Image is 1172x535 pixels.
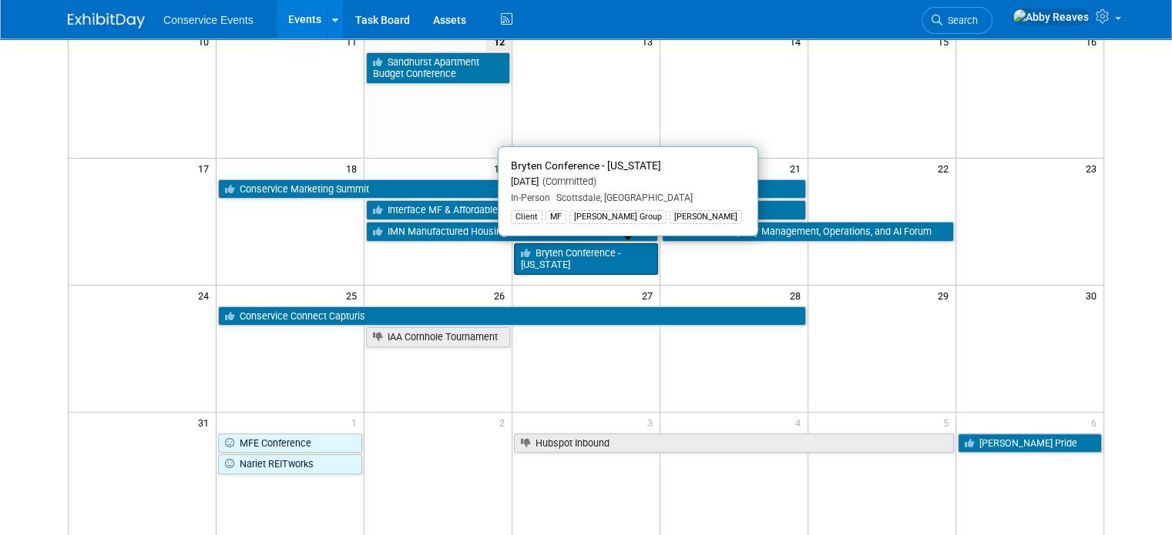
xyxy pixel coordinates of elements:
span: 15 [936,32,955,51]
span: 18 [344,159,364,178]
span: Bryten Conference - [US_STATE] [511,159,661,172]
div: [DATE] [511,176,745,189]
span: 22 [936,159,955,178]
a: MFE Conference [218,433,362,453]
span: 21 [788,159,808,178]
span: 6 [1090,413,1103,432]
a: Sandhurst Apartment Budget Conference [366,52,510,84]
span: 10 [196,32,216,51]
span: Conservice Events [163,14,254,26]
span: 27 [640,286,660,305]
span: In-Person [511,192,550,203]
span: 29 [936,286,955,305]
span: 13 [640,32,660,51]
div: Client [511,210,542,224]
span: Search [942,15,978,26]
span: 30 [1084,286,1103,305]
a: Conservice Connect Capturis [218,306,805,326]
span: Scottsdale, [GEOGRAPHIC_DATA] [550,192,693,203]
span: 31 [196,413,216,432]
span: 2 [498,413,512,432]
img: Abby Reaves [1012,8,1090,25]
a: Nariet REITworks [218,454,362,474]
a: Search [922,7,992,34]
a: Interface MF & Affordable Housing Operations Exchange [366,200,806,220]
span: 3 [646,413,660,432]
div: MF [546,210,566,224]
span: 1 [350,413,364,432]
span: 25 [344,286,364,305]
a: [PERSON_NAME] Pride [958,433,1102,453]
span: 14 [788,32,808,51]
a: Conservice Marketing Summit [218,179,805,199]
span: 5 [942,413,955,432]
span: 24 [196,286,216,305]
span: 28 [788,286,808,305]
a: IAA Cornhole Tournament [366,327,510,347]
span: (Committed) [539,176,596,187]
span: 23 [1084,159,1103,178]
img: ExhibitDay [68,13,145,28]
span: 26 [492,286,512,305]
span: 16 [1084,32,1103,51]
div: [PERSON_NAME] Group [569,210,667,224]
span: 19 [492,159,512,178]
span: 12 [486,32,512,51]
span: 4 [794,413,808,432]
div: [PERSON_NAME] [670,210,742,224]
span: 11 [344,32,364,51]
a: IMN Manufactured Housing East Forum [366,222,658,242]
span: 17 [196,159,216,178]
a: Bryten Conference - [US_STATE] [514,243,658,275]
a: Hubspot Inbound [514,433,954,453]
a: IMN SFR Property Management, Operations, and AI Forum [662,222,954,242]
